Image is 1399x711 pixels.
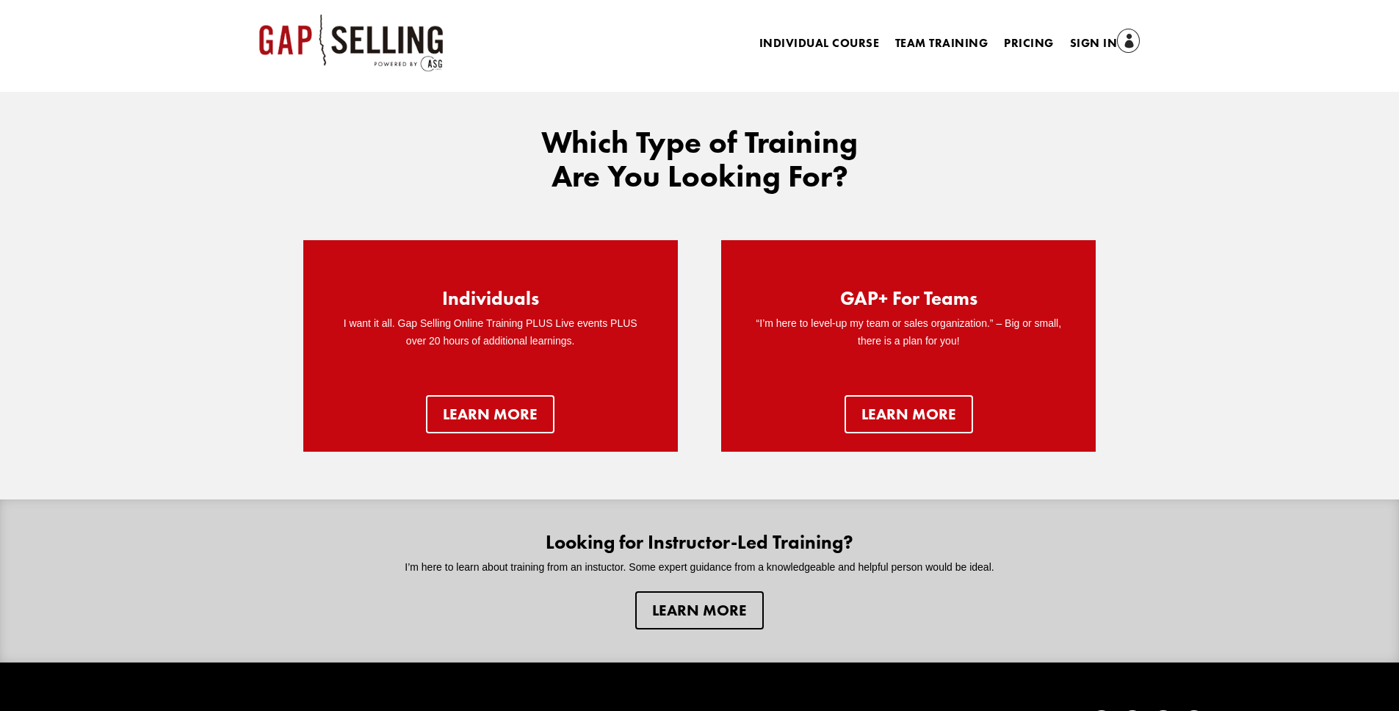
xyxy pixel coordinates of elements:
[377,533,1022,559] h2: Looking for Instructor-Led Training?
[759,38,879,54] a: Individual Course
[895,38,988,54] a: Team Training
[442,289,539,315] h2: Individuals
[333,315,648,350] p: I want it all. Gap Selling Online Training PLUS Live events PLUS over 20 hours of additional lear...
[426,395,554,433] a: Learn more
[840,289,977,315] h2: GAP+ For Teams
[1004,38,1053,54] a: Pricing
[516,126,883,201] h2: Which Type of Training Are You Looking For?
[751,315,1066,350] p: “I’m here to level-up my team or sales organization.” – Big or small, there is a plan for you!
[1070,34,1140,54] a: Sign In
[635,591,764,629] a: Learn more
[377,559,1022,577] p: I’m here to learn about training from an instuctor. Some expert guidance from a knowledgeable and...
[845,395,973,433] a: learn more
